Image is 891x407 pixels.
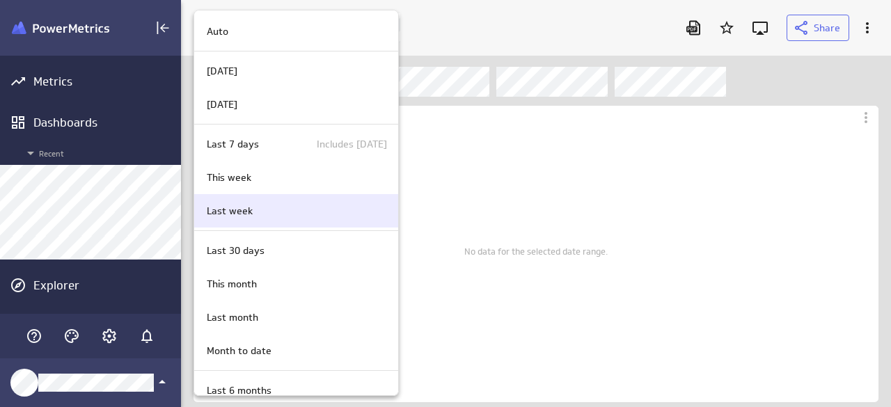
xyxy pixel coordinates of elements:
div: Auto [194,15,398,48]
p: Last 30 days [207,244,265,258]
p: Last 6 months [207,383,271,398]
div: Last week [194,194,398,228]
p: [DATE] [207,97,237,112]
div: Month to date [194,334,398,367]
div: Last 6 months [194,374,398,407]
p: Last week [207,204,253,218]
p: Last month [207,310,258,325]
p: [DATE] [207,64,237,79]
div: Last 30 days [194,234,398,267]
p: Includes [DATE] [299,137,387,152]
div: This week [194,161,398,194]
div: Last month [194,301,398,334]
p: Auto [207,24,228,39]
p: Last 7 days [207,137,259,152]
div: Today [194,54,398,88]
div: Yesterday [194,88,398,121]
p: Month to date [207,344,271,358]
div: This month [194,267,398,301]
div: Last 7 days [194,127,398,161]
p: This month [207,277,257,292]
p: This week [207,170,251,185]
